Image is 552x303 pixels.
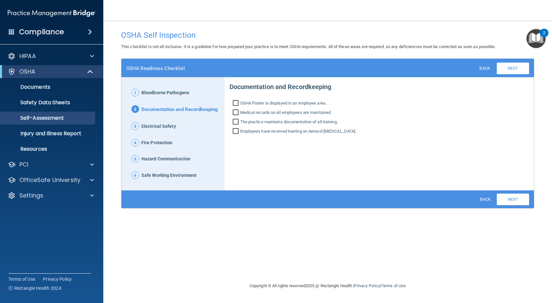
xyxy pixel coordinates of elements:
[233,101,240,107] input: OSHA Poster is displayed in an employee area.
[233,119,240,126] input: The practice maintains documentation of all training.
[19,161,28,168] p: PCI
[8,285,61,291] span: Ⓒ Rectangle Health 2024
[121,44,496,49] span: This checklist is not all-inclusive. It is a guideline for how prepared your practice is to meet ...
[131,105,139,113] span: 2
[131,139,139,146] span: 4
[19,52,36,60] p: HIPAA
[131,155,139,163] span: 5
[4,84,92,90] p: Documents
[8,7,96,20] img: PMB logo
[8,192,94,199] a: Settings
[43,276,72,282] a: Privacy Policy
[497,63,529,74] a: Next
[520,258,544,283] iframe: Drift Widget Chat Controller
[233,129,240,135] input: Employees have received training on Aerosol [MEDICAL_DATA].
[8,176,94,184] a: OfficeSafe University
[121,31,534,39] h4: OSHA Self Inspection
[381,283,406,288] a: Terms of Use
[19,68,36,76] p: OSHA
[240,99,327,107] span: OSHA Poster is displayed in an employee area.
[8,276,35,282] a: Terms of Use
[8,52,94,60] a: HIPAA
[131,89,139,96] span: 1
[8,68,94,76] a: OSHA
[4,146,92,152] p: Resources
[19,192,43,199] p: Settings
[497,194,529,205] a: Next
[141,89,189,97] span: Bloodborne Pathogens
[233,110,240,116] input: Medical records on all employees are maintained.
[131,122,139,130] span: 3
[4,115,92,121] p: Self-Assessment
[131,171,139,179] span: 6
[475,195,496,204] a: Back
[240,109,332,116] span: Medical records on all employees are maintained.
[19,176,80,184] p: OfficeSafe University
[126,66,185,71] h4: OSHA Readiness Checklist
[4,130,92,137] p: Injury and Illness Report
[354,283,380,288] a: Privacy Policy
[141,171,197,180] span: Safe Working Environment
[240,118,338,126] span: The practice maintains documentation of all training.
[210,276,445,296] div: Copyright © All rights reserved 2025 @ Rectangle Health | |
[474,64,495,73] a: Back
[141,105,218,114] span: Documentation and Recordkeeping
[526,29,546,48] button: Open Resource Center, 2 new notifications
[543,33,545,41] div: 2
[19,27,64,36] h4: Compliance
[141,122,176,131] span: Electrical Safety
[4,99,92,106] p: Safety Data Sheets
[141,155,190,163] span: Hazard Communication
[8,161,94,168] a: PCI
[141,139,173,147] span: Fire Protection
[240,127,356,135] span: Employees have received training on Aerosol [MEDICAL_DATA].
[230,78,529,93] p: Documentation and Recordkeeping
